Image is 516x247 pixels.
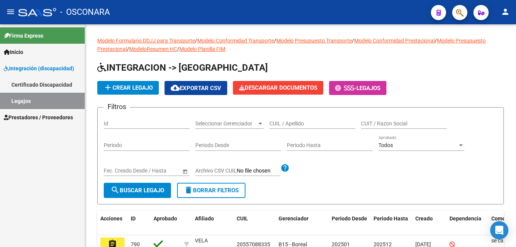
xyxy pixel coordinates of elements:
[4,48,23,56] span: Inicio
[279,215,309,222] span: Gerenciador
[378,142,393,148] span: Todos
[165,81,227,95] button: Exportar CSV
[138,168,175,174] input: Fecha fin
[177,183,245,198] button: Borrar Filtros
[237,215,248,222] span: CUIL
[111,185,120,195] mat-icon: search
[501,7,510,16] mat-icon: person
[4,113,73,122] span: Prestadores / Proveedores
[104,168,131,174] input: Fecha inicio
[276,38,352,44] a: Modelo Presupuesto Transporte
[181,167,189,175] button: Open calendar
[354,38,435,44] a: Modelo Conformidad Prestacional
[100,215,122,222] span: Acciones
[128,211,150,236] datatable-header-cell: ID
[332,215,367,222] span: Periodo Desde
[171,83,180,92] mat-icon: cloud_download
[239,84,317,91] span: Descargar Documentos
[104,183,171,198] button: Buscar Legajo
[103,83,112,92] mat-icon: add
[329,81,386,95] button: -Legajos
[97,211,128,236] datatable-header-cell: Acciones
[233,81,323,95] button: Descargar Documentos
[450,215,481,222] span: Dependencia
[6,7,15,16] mat-icon: menu
[275,211,329,236] datatable-header-cell: Gerenciador
[103,84,153,91] span: Crear Legajo
[179,46,225,52] a: Modelo Planilla FIM
[195,215,214,222] span: Afiliado
[335,85,356,92] span: -
[356,85,380,92] span: Legajos
[234,211,275,236] datatable-header-cell: CUIL
[104,101,130,112] h3: Filtros
[131,215,136,222] span: ID
[490,221,508,239] div: Open Intercom Messenger
[192,211,234,236] datatable-header-cell: Afiliado
[412,211,446,236] datatable-header-cell: Creado
[415,215,433,222] span: Creado
[370,211,412,236] datatable-header-cell: Periodo Hasta
[446,211,488,236] datatable-header-cell: Dependencia
[171,85,221,92] span: Exportar CSV
[4,32,43,40] span: Firma Express
[97,38,195,44] a: Modelo Formulario DDJJ para Transporte
[184,185,193,195] mat-icon: delete
[374,215,408,222] span: Periodo Hasta
[97,81,159,95] button: Crear Legajo
[184,187,239,194] span: Borrar Filtros
[111,187,164,194] span: Buscar Legajo
[195,168,237,174] span: Archivo CSV CUIL
[97,62,268,73] span: INTEGRACION -> [GEOGRAPHIC_DATA]
[150,211,181,236] datatable-header-cell: Aprobado
[4,64,74,73] span: Integración (discapacidad)
[154,215,177,222] span: Aprobado
[129,46,177,52] a: ModeloResumen HC
[195,120,257,127] span: Seleccionar Gerenciador
[329,211,370,236] datatable-header-cell: Periodo Desde
[197,38,274,44] a: Modelo Conformidad Transporte
[237,168,280,174] input: Archivo CSV CUIL
[60,4,110,21] span: - OSCONARA
[280,163,290,173] mat-icon: help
